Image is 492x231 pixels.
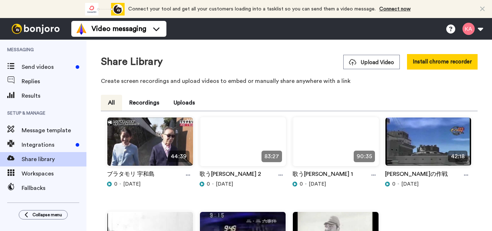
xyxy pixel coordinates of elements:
a: 歌う[PERSON_NAME] 1 [292,170,353,181]
span: 0 [392,181,395,188]
button: Install chrome recorder [407,54,478,70]
span: 83:27 [261,151,282,162]
img: 830eb3c8-c4b6-4726-9ec9-75231e96e954_thumbnail_source_1676884344.jpg [293,117,379,172]
span: 0 [207,181,210,188]
span: Connect your tool and get all your customers loading into a tasklist so you can send them a video... [128,6,376,12]
span: 90:35 [354,151,375,162]
button: Uploads [166,95,202,111]
button: All [101,95,122,111]
p: Create screen recordings and upload videos to embed or manually share anywhere with a link [101,77,478,85]
img: vm-color.svg [76,23,87,35]
img: da07b3f2-5a71-4864-a5cf-14799028bb26_thumbnail_source_1676878851.jpg [385,117,471,172]
img: bj-logo-header-white.svg [9,24,63,34]
button: Recordings [122,95,166,111]
div: [DATE] [385,181,471,188]
span: Share library [22,155,86,164]
span: Results [22,92,86,100]
img: 74016fb5-3bea-4a42-bdf4-87566ca75054_thumbnail_source_1702256306.jpg [107,117,193,172]
span: Video messaging [91,24,146,34]
span: 44:39 [168,151,189,162]
a: Connect now [379,6,411,12]
div: [DATE] [200,181,286,188]
span: Integrations [22,141,73,149]
a: ブラタモリ 宇和島 [107,170,155,181]
span: Workspaces [22,169,86,178]
img: abedc790-ba8e-44d3-ba43-60557185774b_thumbnail_source_1676885182.jpg [200,117,286,172]
div: [DATE] [292,181,379,188]
span: Message template [22,126,86,135]
a: 歌う[PERSON_NAME] 2 [200,170,261,181]
h1: Share Library [101,56,163,67]
span: Fallbacks [22,184,86,192]
span: Collapse menu [32,212,62,218]
a: [PERSON_NAME]の作戦 [385,170,448,181]
span: 42:18 [448,151,468,162]
div: [DATE] [107,181,193,188]
span: 0 [114,181,117,188]
span: Replies [22,77,86,86]
button: Upload Video [343,55,400,69]
button: Collapse menu [19,210,68,219]
span: Upload Video [349,59,394,66]
span: Send videos [22,63,73,71]
div: animation [85,3,125,15]
span: 0 [300,181,303,188]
